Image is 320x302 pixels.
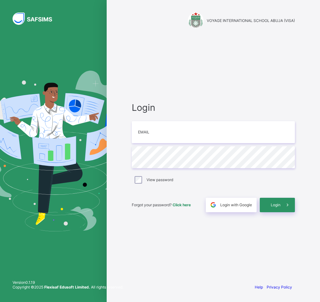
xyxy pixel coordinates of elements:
[13,285,123,289] span: Copyright © 2025 All rights reserved.
[267,285,292,289] a: Privacy Policy
[255,285,263,289] a: Help
[220,202,252,207] span: Login with Google
[132,102,295,113] span: Login
[132,202,191,207] span: Forgot your password?
[13,280,123,285] span: Version 0.1.19
[173,202,191,207] a: Click here
[271,202,280,207] span: Login
[13,13,60,25] img: SAFSIMS Logo
[207,18,295,23] span: VOYAGE INTERNATIONAL SCHOOL ABUJA (VISA)
[44,285,90,289] strong: Flexisaf Edusoft Limited.
[210,201,217,208] img: google.396cfc9801f0270233282035f929180a.svg
[147,177,173,182] label: View password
